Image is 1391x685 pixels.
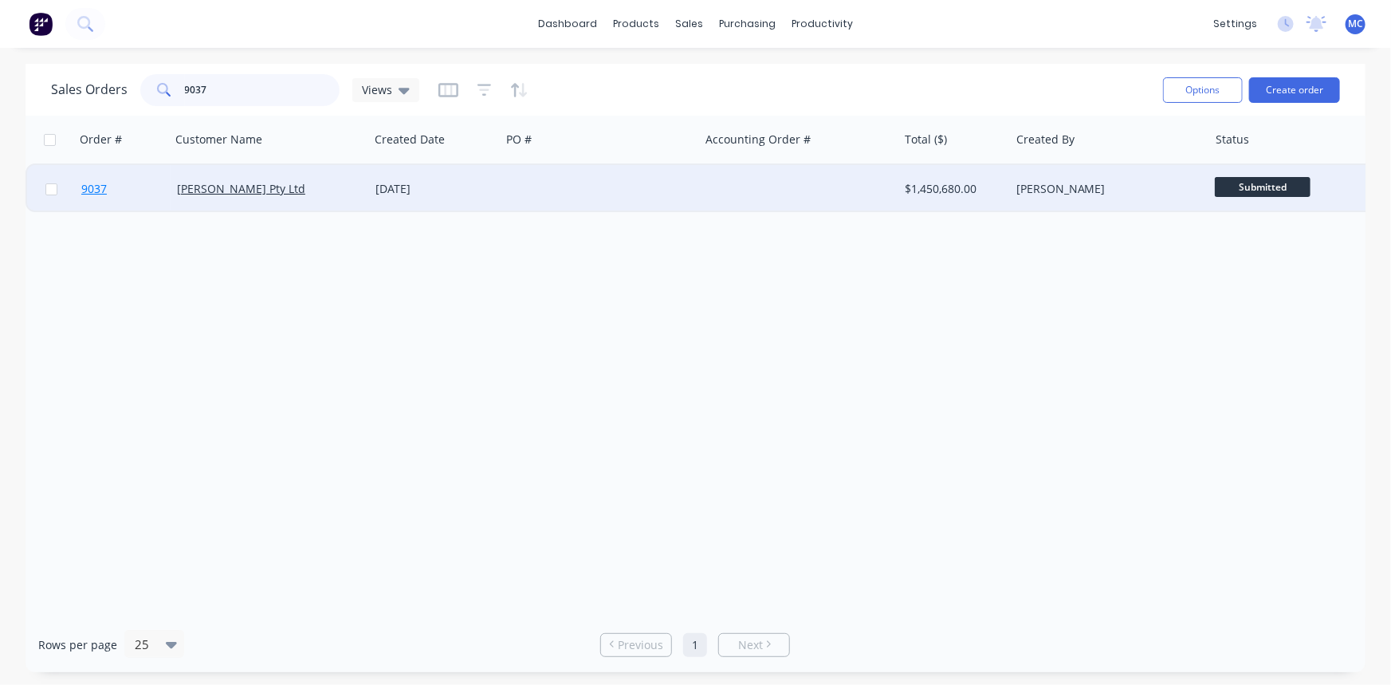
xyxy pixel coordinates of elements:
[29,12,53,36] img: Factory
[1215,177,1310,197] span: Submitted
[711,12,784,36] div: purchasing
[506,132,532,148] div: PO #
[1016,181,1193,197] div: [PERSON_NAME]
[1163,77,1243,103] button: Options
[784,12,861,36] div: productivity
[80,132,122,148] div: Order #
[177,181,305,196] a: [PERSON_NAME] Pty Ltd
[905,181,999,197] div: $1,450,680.00
[1348,17,1363,31] span: MC
[738,637,763,653] span: Next
[601,637,671,653] a: Previous page
[1016,132,1075,148] div: Created By
[530,12,605,36] a: dashboard
[81,181,107,197] span: 9037
[375,132,445,148] div: Created Date
[1205,12,1265,36] div: settings
[1249,77,1340,103] button: Create order
[605,12,667,36] div: products
[719,637,789,653] a: Next page
[1216,132,1249,148] div: Status
[185,74,340,106] input: Search...
[38,637,117,653] span: Rows per page
[594,633,796,657] ul: Pagination
[683,633,707,657] a: Page 1 is your current page
[905,132,947,148] div: Total ($)
[375,181,494,197] div: [DATE]
[175,132,262,148] div: Customer Name
[362,81,392,98] span: Views
[81,165,177,213] a: 9037
[667,12,711,36] div: sales
[705,132,811,148] div: Accounting Order #
[51,82,128,97] h1: Sales Orders
[618,637,663,653] span: Previous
